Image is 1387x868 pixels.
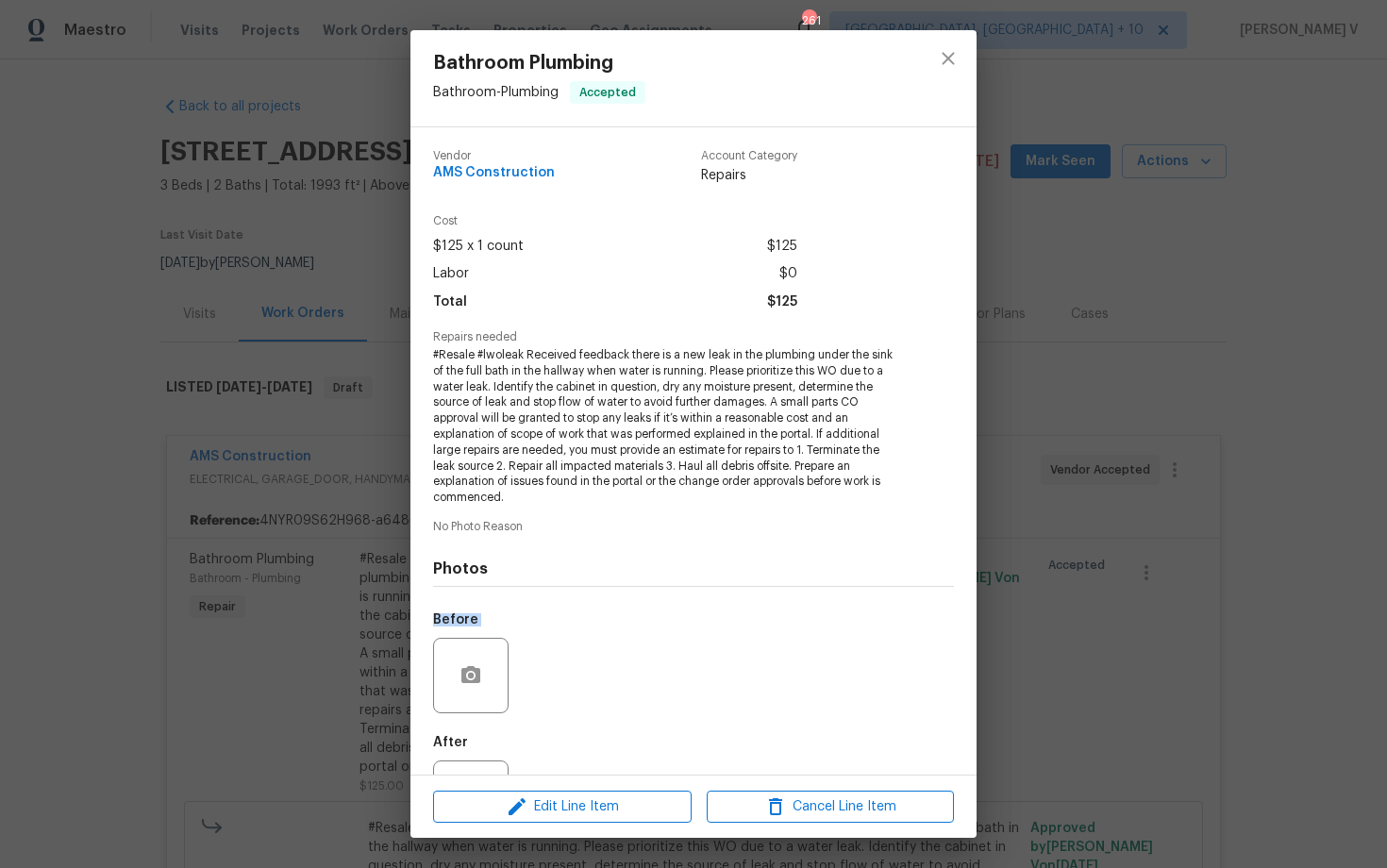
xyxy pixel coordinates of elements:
span: #Resale #lwoleak Received feedback there is a new leak in the plumbing under the sink of the full... [433,347,902,506]
span: $125 [767,289,797,316]
button: Edit Line Item [433,791,692,824]
h5: Before [433,613,478,626]
span: Repairs needed [433,331,954,343]
span: AMS Construction [433,166,555,180]
button: close [926,36,971,81]
span: Labor [433,260,469,288]
span: Total [433,289,467,316]
span: Cost [433,215,797,227]
h4: Photos [433,559,954,578]
span: $125 x 1 count [433,233,524,260]
h5: After [433,736,468,749]
span: Bathroom Plumbing [433,53,645,74]
span: No Photo Reason [433,521,954,533]
div: 261 [802,11,815,30]
button: Cancel Line Item [707,791,954,824]
span: Bathroom - Plumbing [433,86,559,99]
span: Edit Line Item [439,795,686,819]
span: Repairs [701,166,797,185]
span: Cancel Line Item [712,795,948,819]
span: Account Category [701,150,797,162]
span: $0 [779,260,797,288]
span: Vendor [433,150,555,162]
span: Accepted [572,83,643,102]
span: $125 [767,233,797,260]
